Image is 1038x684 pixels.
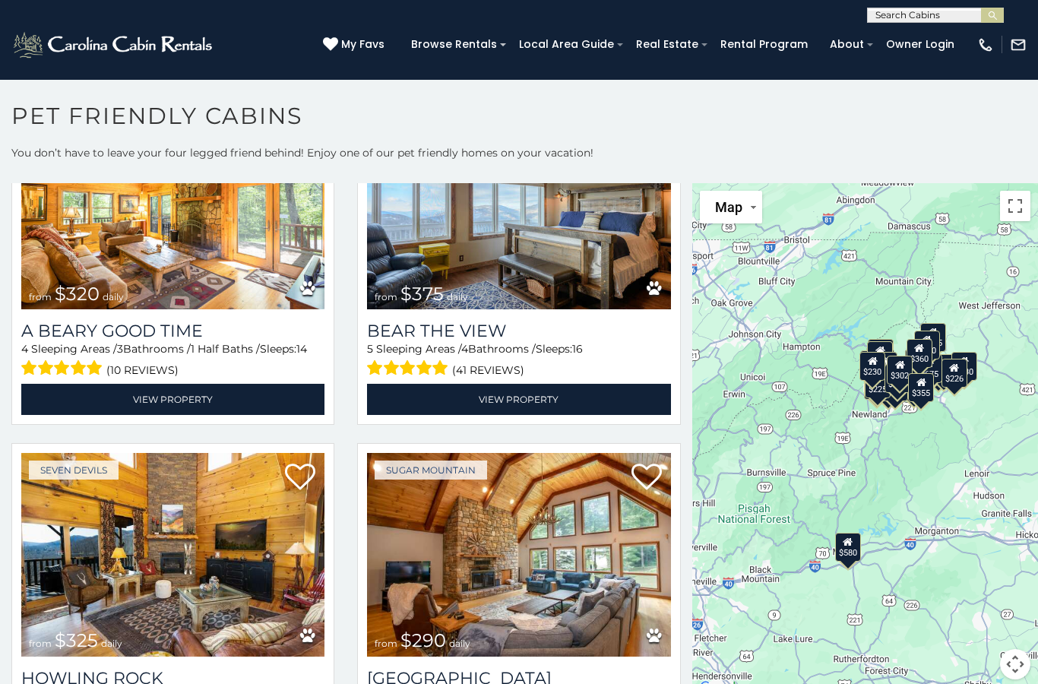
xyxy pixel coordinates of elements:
[447,291,468,302] span: daily
[367,341,670,380] div: Sleeping Areas / Bathrooms / Sleeps:
[449,638,470,649] span: daily
[715,199,742,215] span: Map
[117,342,123,356] span: 3
[367,321,670,341] a: Bear The View
[341,36,385,52] span: My Favs
[285,462,315,494] a: Add to favorites
[21,342,28,356] span: 4
[977,36,994,53] img: phone-regular-white.png
[323,36,388,53] a: My Favs
[835,532,861,561] div: $580
[1000,649,1030,679] button: Map camera controls
[403,33,505,56] a: Browse Rentals
[367,106,670,310] img: Bear The View
[29,291,52,302] span: from
[631,462,662,494] a: Add to favorites
[907,338,932,367] div: $360
[21,106,324,310] a: A Beary Good Time from $320 daily
[865,369,891,398] div: $225
[628,33,706,56] a: Real Estate
[375,461,487,480] a: Sugar Mountain
[29,638,52,649] span: from
[367,106,670,310] a: Bear The View from $375 daily
[868,339,894,368] div: $325
[452,360,524,380] span: (41 reviews)
[713,33,815,56] a: Rental Program
[882,372,908,401] div: $345
[916,354,942,383] div: $675
[367,453,670,657] a: Sugar Mountain Lodge from $290 daily
[931,353,957,382] div: $380
[103,291,124,302] span: daily
[367,342,373,356] span: 5
[375,638,397,649] span: from
[29,461,119,480] a: Seven Devils
[11,30,217,60] img: White-1-2.png
[888,355,913,384] div: $302
[511,33,622,56] a: Local Area Guide
[296,342,307,356] span: 14
[867,340,893,369] div: $310
[367,384,670,415] a: View Property
[375,291,397,302] span: from
[920,322,946,351] div: $525
[572,342,583,356] span: 16
[951,352,977,381] div: $930
[106,360,179,380] span: (10 reviews)
[1000,191,1030,221] button: Toggle fullscreen view
[859,352,885,381] div: $230
[909,373,935,402] div: $355
[400,283,444,305] span: $375
[101,638,122,649] span: daily
[55,283,100,305] span: $320
[700,191,762,223] button: Change map style
[867,341,893,370] div: $325
[21,384,324,415] a: View Property
[400,629,446,651] span: $290
[21,453,324,657] a: Howling Rock from $325 daily
[878,33,962,56] a: Owner Login
[191,342,260,356] span: 1 Half Baths /
[914,330,940,359] div: $320
[367,453,670,657] img: Sugar Mountain Lodge
[21,321,324,341] a: A Beary Good Time
[885,363,910,392] div: $305
[21,106,324,310] img: A Beary Good Time
[21,341,324,380] div: Sleeping Areas / Bathrooms / Sleeps:
[21,453,324,657] img: Howling Rock
[461,342,468,356] span: 4
[1010,36,1027,53] img: mail-regular-white.png
[822,33,872,56] a: About
[55,629,98,651] span: $325
[941,359,967,388] div: $226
